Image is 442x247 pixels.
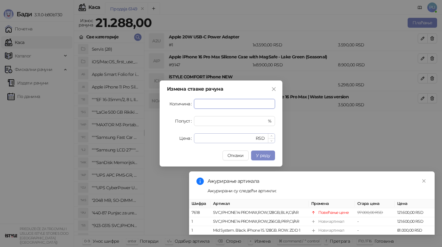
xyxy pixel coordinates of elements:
td: 7618 [189,208,211,217]
div: Измена ставке рачуна [167,87,275,92]
div: Ажурирани су следећи артикли: [207,187,427,194]
div: Нови артикал [318,218,344,225]
td: 1 [189,226,211,235]
span: up [270,135,273,137]
span: У реду [256,153,270,158]
span: Откажи [227,153,244,158]
span: 97.000,00 RSD [357,210,383,215]
label: Количина [169,99,194,109]
span: Decrease Value [268,138,275,143]
span: down [270,140,273,142]
input: Попуст [198,116,267,126]
span: Increase Value [268,134,275,138]
td: - [355,217,395,226]
td: 81.000,00 RSD [395,226,435,235]
a: Close [421,178,427,184]
label: Цена [179,133,194,143]
th: Стара цена [355,199,395,208]
th: Промена [309,199,355,208]
button: Close [269,84,279,94]
td: SVC,IPHONE14 PROMAX,ROW,128GB,BLK,CI/AR [211,208,309,217]
td: 121.600,00 RSD [395,208,435,217]
input: Цена [198,134,254,143]
td: SVC,IPHONE14 PROMAX,ROW,256GB,PRP,CI/AR [211,217,309,226]
span: Close [269,87,279,92]
button: Откажи [223,151,249,160]
th: Шифра [189,199,211,208]
div: Ажурирање артикала [207,178,427,185]
td: Mid System. Black. iPhone 15. 128GB. ROW. ZDD 1 [211,226,309,235]
input: Количина Количина [194,99,275,108]
td: 1 [189,217,211,226]
button: У реду [251,151,275,160]
td: 121.600,00 RSD [395,217,435,226]
span: close [422,179,426,183]
th: Артикал [211,199,309,208]
div: Нови артикал [318,227,344,233]
th: Цена [395,199,435,208]
label: Попуст [175,116,194,126]
span: close [271,87,276,92]
td: - [355,226,395,235]
span: info-circle [196,178,204,185]
div: Повећање цене [318,210,349,216]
